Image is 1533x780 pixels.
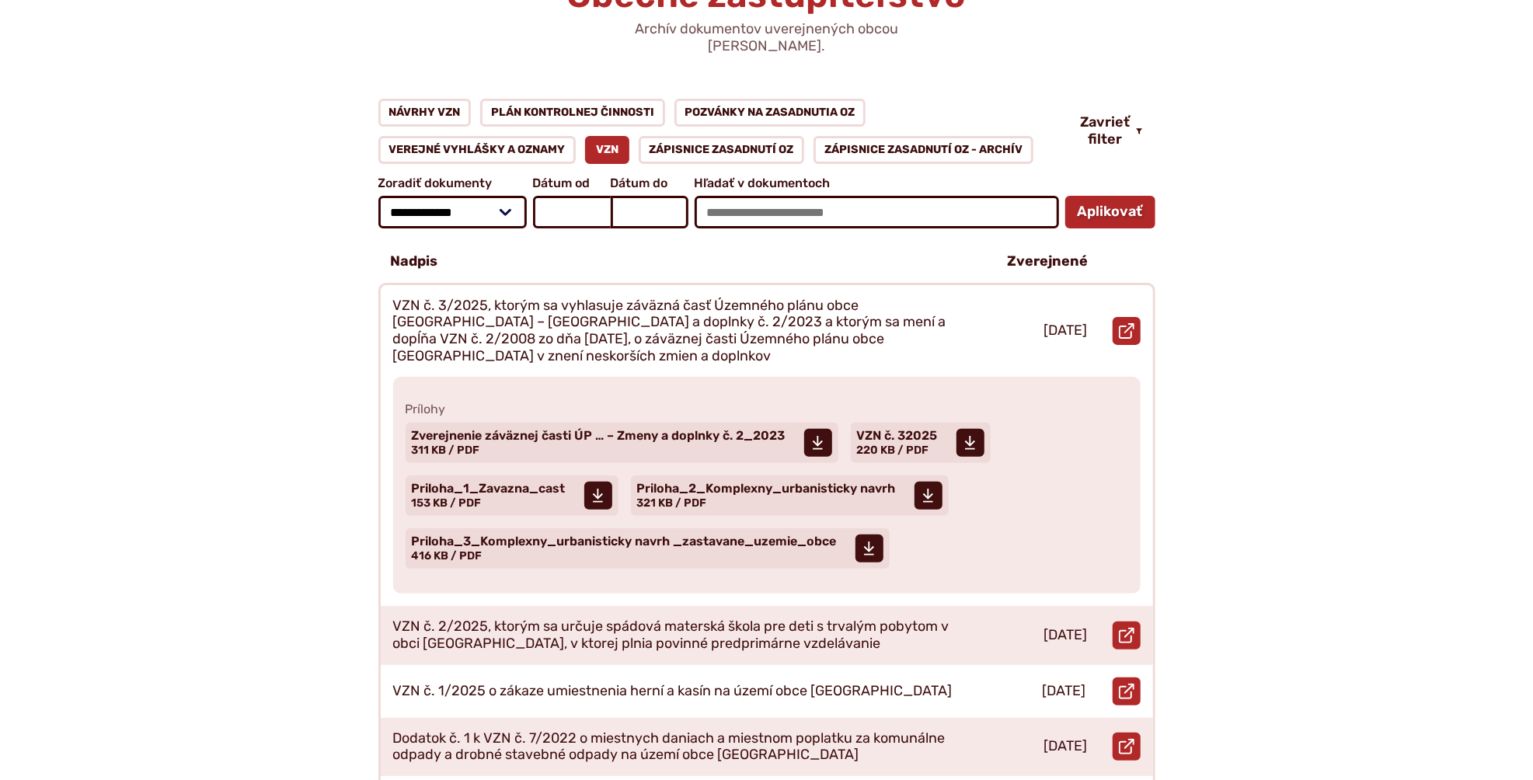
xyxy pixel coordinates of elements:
span: 153 KB / PDF [412,496,482,510]
a: Zápisnice zasadnutí OZ - ARCHÍV [814,136,1033,164]
span: 311 KB / PDF [412,444,480,457]
input: Dátum od [533,196,611,228]
a: Pozvánky na zasadnutia OZ [674,99,866,127]
span: 220 KB / PDF [857,444,929,457]
a: VZN [585,136,629,164]
p: Dodatok č. 1 k VZN č. 7/2022 o miestnych daniach a miestnom poplatku za komunálne odpady a drobné... [393,730,971,764]
p: VZN č. 1/2025 o zákaze umiestnenia herní a kasín na území obce [GEOGRAPHIC_DATA] [393,683,953,700]
span: Zoradiť dokumenty [378,176,527,190]
button: Aplikovať [1065,196,1155,228]
span: Zverejnenie záväznej časti ÚP … – Zmeny a doplnky č. 2_2023 [412,430,786,442]
a: Návrhy VZN [378,99,472,127]
span: 416 KB / PDF [412,549,483,562]
button: Zavrieť filter [1068,114,1155,148]
span: Dátum od [533,176,611,190]
span: Priloha_2_Komplexny_urbanisticky navrh [637,482,896,495]
input: Hľadať v dokumentoch [695,196,1059,228]
p: [DATE] [1044,738,1088,755]
a: Priloha_2_Komplexny_urbanisticky navrh 321 KB / PDF [631,475,949,516]
a: Priloha_3_Komplexny_urbanisticky navrh _zastavane_uzemie_obce 416 KB / PDF [406,528,890,569]
a: VZN č. 32025 220 KB / PDF [851,423,991,463]
p: [DATE] [1043,683,1086,700]
p: Archív dokumentov uverejnených obcou [PERSON_NAME]. [580,21,953,54]
span: Priloha_1_Zavazna_cast [412,482,566,495]
p: VZN č. 2/2025, ktorým sa určuje spádová materská škola pre deti s trvalým pobytom v obci [GEOGRAP... [393,618,971,652]
a: Priloha_1_Zavazna_cast 153 KB / PDF [406,475,618,516]
select: Zoradiť dokumenty [378,196,527,228]
span: Zavrieť filter [1080,114,1130,148]
p: Zverejnené [1008,253,1089,270]
span: 321 KB / PDF [637,496,707,510]
span: VZN č. 32025 [857,430,938,442]
span: Prílohy [406,402,1128,416]
p: VZN č. 3/2025, ktorým sa vyhlasuje záväzná časť Územného plánu obce [GEOGRAPHIC_DATA] – [GEOGRAPH... [393,298,971,364]
p: [DATE] [1044,322,1088,340]
input: Dátum do [611,196,688,228]
span: Hľadať v dokumentoch [695,176,1059,190]
span: Priloha_3_Komplexny_urbanisticky navrh _zastavane_uzemie_obce [412,535,837,548]
a: Verejné vyhlášky a oznamy [378,136,577,164]
a: Plán kontrolnej činnosti [480,99,665,127]
a: Zverejnenie záväznej časti ÚP … – Zmeny a doplnky č. 2_2023 311 KB / PDF [406,423,838,463]
a: Zápisnice zasadnutí OZ [639,136,805,164]
p: [DATE] [1044,627,1088,644]
span: Dátum do [611,176,688,190]
p: Nadpis [391,253,438,270]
